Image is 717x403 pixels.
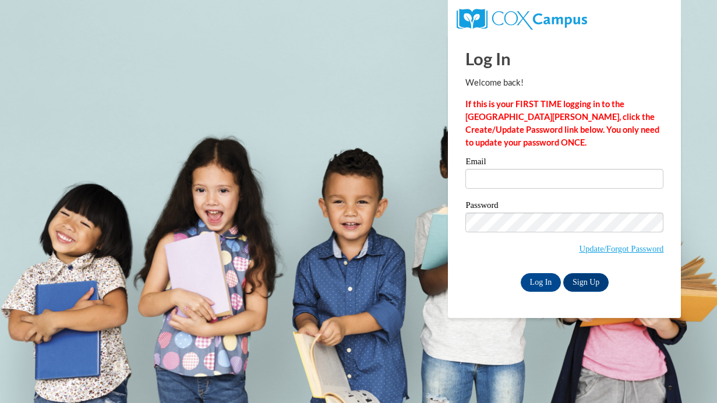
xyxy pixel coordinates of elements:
input: Log In [521,273,561,292]
strong: If this is your FIRST TIME logging in to the [GEOGRAPHIC_DATA][PERSON_NAME], click the Create/Upd... [465,99,659,147]
label: Email [465,157,663,169]
a: Sign Up [563,273,609,292]
a: Update/Forgot Password [579,244,663,253]
a: COX Campus [457,13,587,23]
h1: Log In [465,47,663,70]
label: Password [465,201,663,213]
p: Welcome back! [465,76,663,89]
img: COX Campus [457,9,587,30]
